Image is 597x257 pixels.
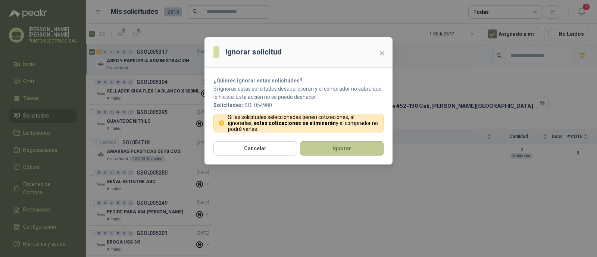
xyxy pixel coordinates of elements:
button: Close [376,47,388,59]
p: SOL054980 [213,101,384,109]
p: Si las solicitudes seleccionadas tienen cotizaciones, al ignorarlas, y el comprador no podrá verlas. [228,114,379,132]
h3: Ignorar solicitud [225,46,282,58]
strong: ¿Quieres ignorar estas solicitudes? [213,78,303,84]
b: Solicitudes: [213,102,243,108]
button: Ignorar [300,141,384,156]
strong: estas cotizaciones se eliminarán [254,120,336,126]
button: Cancelar [213,141,297,156]
span: close [379,50,385,56]
p: Si ignoras estas solicitudes desaparecerán y el comprador no sabrá que lo hiciste. Esta acción no... [213,85,384,101]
